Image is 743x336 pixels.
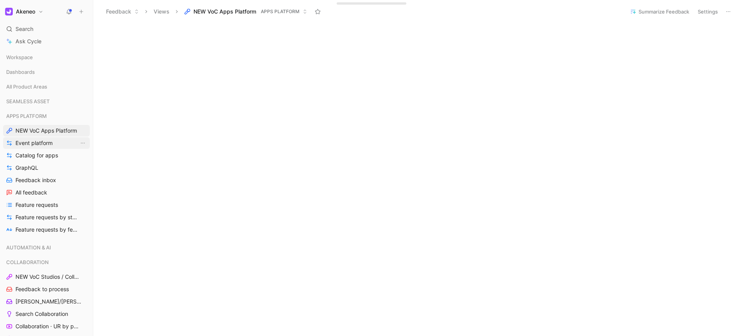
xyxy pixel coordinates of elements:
button: AkeneoAkeneo [3,6,45,17]
span: Feedback to process [15,285,69,293]
span: Feature requests by feature [15,226,80,234]
span: NEW VoC Apps Platform [193,8,256,15]
span: Dashboards [6,68,35,76]
span: APPS PLATFORM [6,112,47,120]
button: Summarize Feedback [627,6,693,17]
span: Event platform [15,139,53,147]
div: SEAMLESS ASSET [3,96,90,107]
span: All feedback [15,189,47,196]
div: APPS PLATFORMNEW VoC Apps PlatformEvent platformView actionsCatalog for appsGraphQLFeedback inbox... [3,110,90,235]
div: Dashboards [3,66,90,78]
span: Ask Cycle [15,37,41,46]
a: Catalog for apps [3,150,90,161]
div: All Product Areas [3,81,90,92]
span: [PERSON_NAME]/[PERSON_NAME] Calls [15,298,82,305]
a: Feature requests [3,199,90,211]
a: Feature requests by feature [3,224,90,235]
a: Ask Cycle [3,36,90,47]
a: [PERSON_NAME]/[PERSON_NAME] Calls [3,296,90,307]
a: Event platformView actions [3,137,90,149]
button: Views [150,6,173,17]
span: Collaboration · UR by project [15,322,80,330]
div: Workspace [3,51,90,63]
button: Settings [694,6,721,17]
a: GraphQL [3,162,90,174]
div: Search [3,23,90,35]
a: Feedback inbox [3,174,90,186]
h1: Akeneo [16,8,35,15]
a: Search Collaboration [3,308,90,320]
span: Catalog for apps [15,152,58,159]
span: COLLABORATION [6,258,49,266]
span: Workspace [6,53,33,61]
button: NEW VoC Apps PlatformAPPS PLATFORM [181,6,311,17]
span: Search [15,24,33,34]
a: All feedback [3,187,90,198]
span: All Product Areas [6,83,47,90]
div: AUTOMATION & AI [3,242,90,256]
span: Feature requests [15,201,58,209]
span: AUTOMATION & AI [6,244,51,251]
a: NEW VoC Studios / Collaboration [3,271,90,283]
span: Feedback inbox [15,176,56,184]
span: APPS PLATFORM [261,8,300,15]
div: COLLABORATION [3,256,90,268]
div: Dashboards [3,66,90,80]
div: All Product Areas [3,81,90,95]
div: SEAMLESS ASSET [3,96,90,109]
button: View actions [79,139,87,147]
button: Feedback [103,6,142,17]
span: SEAMLESS ASSET [6,97,50,105]
span: Feature requests by status [15,213,79,221]
a: Collaboration · UR by project [3,321,90,332]
a: NEW VoC Apps Platform [3,125,90,136]
a: Feedback to process [3,283,90,295]
div: APPS PLATFORM [3,110,90,122]
span: NEW VoC Apps Platform [15,127,77,135]
div: AUTOMATION & AI [3,242,90,253]
img: Akeneo [5,8,13,15]
span: NEW VoC Studios / Collaboration [15,273,80,281]
span: GraphQL [15,164,38,172]
span: Search Collaboration [15,310,68,318]
a: Feature requests by status [3,211,90,223]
